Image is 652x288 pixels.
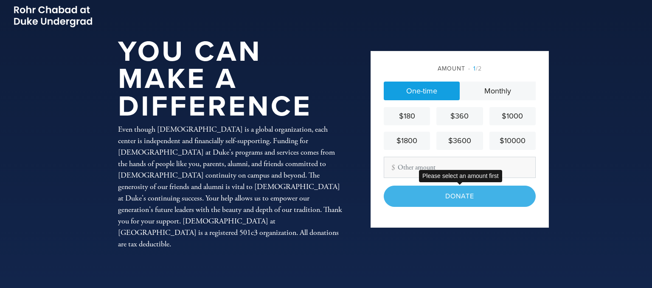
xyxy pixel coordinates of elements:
a: $10000 [489,132,536,150]
a: $3600 [436,132,483,150]
img: Picture2_0.png [13,4,93,28]
div: $360 [440,110,479,122]
a: $1800 [384,132,430,150]
a: Monthly [460,82,536,100]
span: 1 [473,65,476,72]
div: Please select an amount first [419,170,502,182]
div: Amount [384,64,536,73]
div: $10000 [493,135,532,147]
div: $1000 [493,110,532,122]
a: $360 [436,107,483,125]
input: Other amount [384,157,536,178]
a: $180 [384,107,430,125]
div: Even though [DEMOGRAPHIC_DATA] is a global organization, each center is independent and financial... [118,124,343,250]
a: One-time [384,82,460,100]
div: $180 [387,110,427,122]
a: $1000 [489,107,536,125]
div: $1800 [387,135,427,147]
span: /2 [468,65,482,72]
h1: You Can Make a Difference [118,38,343,121]
div: $3600 [440,135,479,147]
